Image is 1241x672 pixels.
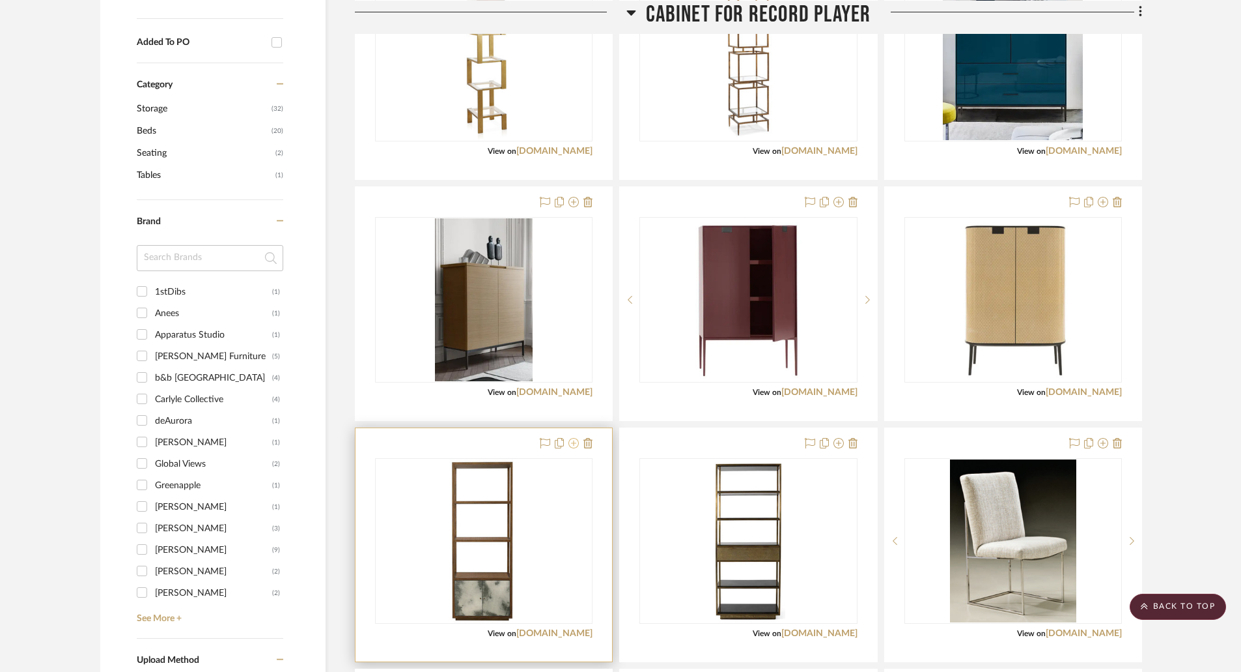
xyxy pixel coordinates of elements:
[712,460,785,622] img: JULIAN CHICHESTER GARCON BOOKSHELF 32"W X 16"H X 80"H
[516,147,593,156] a: [DOMAIN_NAME]
[137,98,268,120] span: Storage
[275,165,283,186] span: (1)
[516,388,593,397] a: [DOMAIN_NAME]
[272,368,280,388] div: (4)
[953,218,1074,381] img: MAXALTO TESAURUS CABINET 35.375"W X 20.125"D X 50.125"H
[1046,629,1122,638] a: [DOMAIN_NAME]
[1017,147,1046,155] span: View on
[155,540,272,561] div: [PERSON_NAME]
[272,561,280,582] div: (2)
[155,518,272,539] div: [PERSON_NAME]
[155,346,272,367] div: [PERSON_NAME] Furniture
[275,143,283,164] span: (2)
[272,303,280,324] div: (1)
[692,218,805,381] img: MAXALTO ALCOR CABINET 39.125"W X 19.625"D X 57.5"H
[781,388,858,397] a: [DOMAIN_NAME]
[488,147,516,155] span: View on
[155,475,272,496] div: Greenapple
[155,303,272,324] div: Anees
[137,245,283,271] input: Search Brands
[137,142,272,164] span: Seating
[155,561,272,582] div: [PERSON_NAME]
[272,389,280,410] div: (4)
[640,218,856,382] div: 0
[155,368,272,388] div: b&b [GEOGRAPHIC_DATA]
[1017,388,1046,396] span: View on
[133,604,283,624] a: See More +
[272,540,280,561] div: (9)
[1046,388,1122,397] a: [DOMAIN_NAME]
[1046,147,1122,156] a: [DOMAIN_NAME]
[272,454,280,475] div: (2)
[272,518,280,539] div: (3)
[516,629,593,638] a: [DOMAIN_NAME]
[137,656,199,665] span: Upload Method
[155,325,272,345] div: Apparatus Studio
[488,630,516,637] span: View on
[272,583,280,604] div: (2)
[1130,594,1226,620] scroll-to-top-button: BACK TO TOP
[753,388,781,396] span: View on
[137,217,161,226] span: Brand
[155,583,272,604] div: [PERSON_NAME]
[155,432,272,453] div: [PERSON_NAME]
[272,432,280,453] div: (1)
[155,389,272,410] div: Carlyle Collective
[137,80,173,91] span: Category
[272,346,280,367] div: (5)
[272,98,283,119] span: (32)
[272,325,280,345] div: (1)
[272,411,280,431] div: (1)
[781,629,858,638] a: [DOMAIN_NAME]
[376,218,592,382] div: 0
[272,475,280,496] div: (1)
[1017,630,1046,637] span: View on
[446,460,522,622] img: JULIAN CHICHESTER ORCA STORAGE UNIT
[155,497,272,518] div: [PERSON_NAME]
[272,282,280,302] div: (1)
[753,630,781,637] span: View on
[272,121,283,141] span: (20)
[435,218,533,381] img: MAXALTO MIDA CABINET 39.375"W X 19.625"D X 57.5"H
[155,411,272,431] div: deAurora
[137,164,272,186] span: Tables
[272,497,280,518] div: (1)
[640,459,856,623] div: 0
[753,147,781,155] span: View on
[155,454,272,475] div: Global Views
[137,120,268,142] span: Beds
[488,388,516,396] span: View on
[137,37,265,48] div: Added To PO
[950,460,1076,622] img: THAYER COGGIN DESIGN CLASSIC 1187 DINING SIDE CHAIR 20"W X 24"D X 37"H
[781,147,858,156] a: [DOMAIN_NAME]
[155,282,272,302] div: 1stDibs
